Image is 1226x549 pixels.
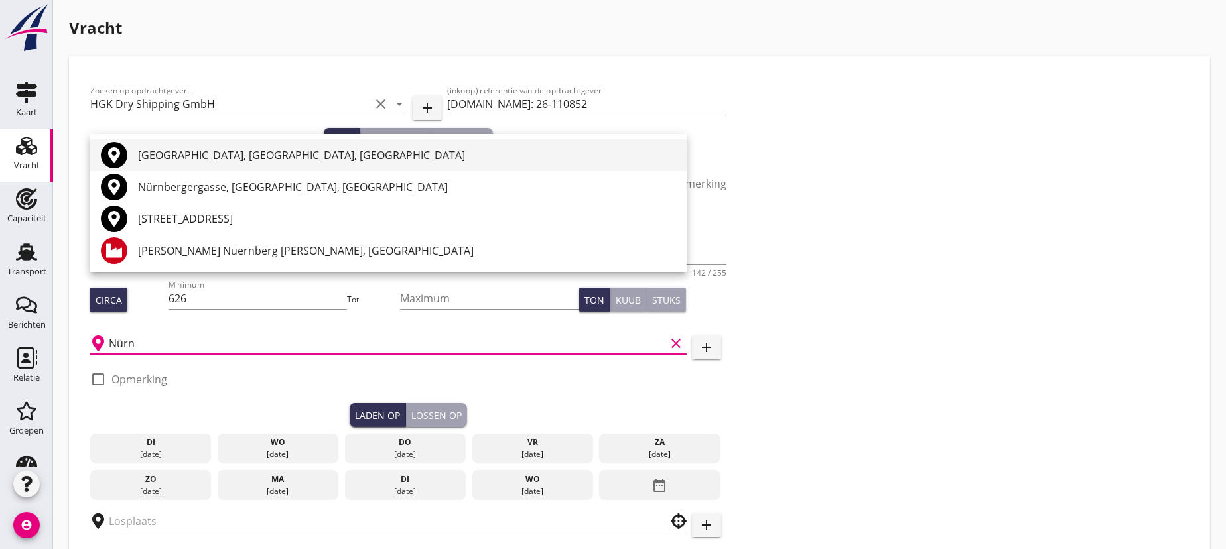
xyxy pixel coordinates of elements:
div: Nürnbergergasse, [GEOGRAPHIC_DATA], [GEOGRAPHIC_DATA] [138,179,676,195]
div: di [94,436,208,448]
div: do [348,436,462,448]
div: Relatie [13,373,40,382]
button: Ton [579,288,610,312]
div: wo [221,436,336,448]
div: Lossen op [411,408,462,422]
div: Groepen [9,426,44,435]
button: Kuub [610,288,647,312]
div: [STREET_ADDRESS] [138,211,676,227]
button: Vloeistof [431,128,493,157]
div: [DATE] [94,485,208,497]
button: Circa [90,288,127,312]
button: Laden op [350,403,406,427]
i: clear [373,96,389,112]
div: Tot [347,294,400,306]
i: clear [668,335,684,351]
label: Opmerking [671,177,726,190]
input: Maximum [400,288,579,309]
div: Vracht [14,161,40,170]
input: (inkoop) referentie van de opdrachtgever [447,93,727,115]
div: Kaart [16,108,37,117]
div: zo [94,473,208,485]
div: [DATE] [348,485,462,497]
input: Zoeken op opdrachtgever... [90,93,370,115]
div: Laden op [355,408,400,422]
div: [DATE] [475,485,590,497]
button: Bulk [324,128,360,157]
div: Ton [584,293,604,307]
button: Stuks [647,288,686,312]
div: [DATE] [348,448,462,460]
div: wo [475,473,590,485]
h1: Vracht [69,16,1210,40]
img: logo-small.a267ee39.svg [3,3,50,52]
div: [DATE] [221,448,336,460]
label: Opmerking [111,373,167,386]
div: [DATE] [602,448,717,460]
div: Capaciteit [7,214,46,223]
input: Laadplaats [109,333,665,354]
div: Berichten [8,320,46,329]
div: Circa [96,293,122,307]
div: 142 / 255 [692,269,726,277]
i: add [699,339,715,355]
input: Losplaats [109,511,649,532]
i: account_circle [13,512,40,538]
div: Kuub [616,293,641,307]
div: Transport [7,267,46,276]
i: arrow_drop_down [391,96,407,112]
input: Minimum [169,288,348,309]
div: [DATE] [475,448,590,460]
div: za [602,436,717,448]
div: [DATE] [221,485,336,497]
i: add [699,517,715,533]
div: [DATE] [94,448,208,460]
i: add [419,100,435,116]
div: [PERSON_NAME] Nuernberg [PERSON_NAME], [GEOGRAPHIC_DATA] [138,243,676,259]
button: Lossen op [406,403,467,427]
div: di [348,473,462,485]
i: date_range [652,473,668,497]
button: Containers [360,128,431,157]
div: Stuks [652,293,681,307]
div: [GEOGRAPHIC_DATA], [GEOGRAPHIC_DATA], [GEOGRAPHIC_DATA] [138,147,676,163]
div: ma [221,473,336,485]
div: vr [475,436,590,448]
